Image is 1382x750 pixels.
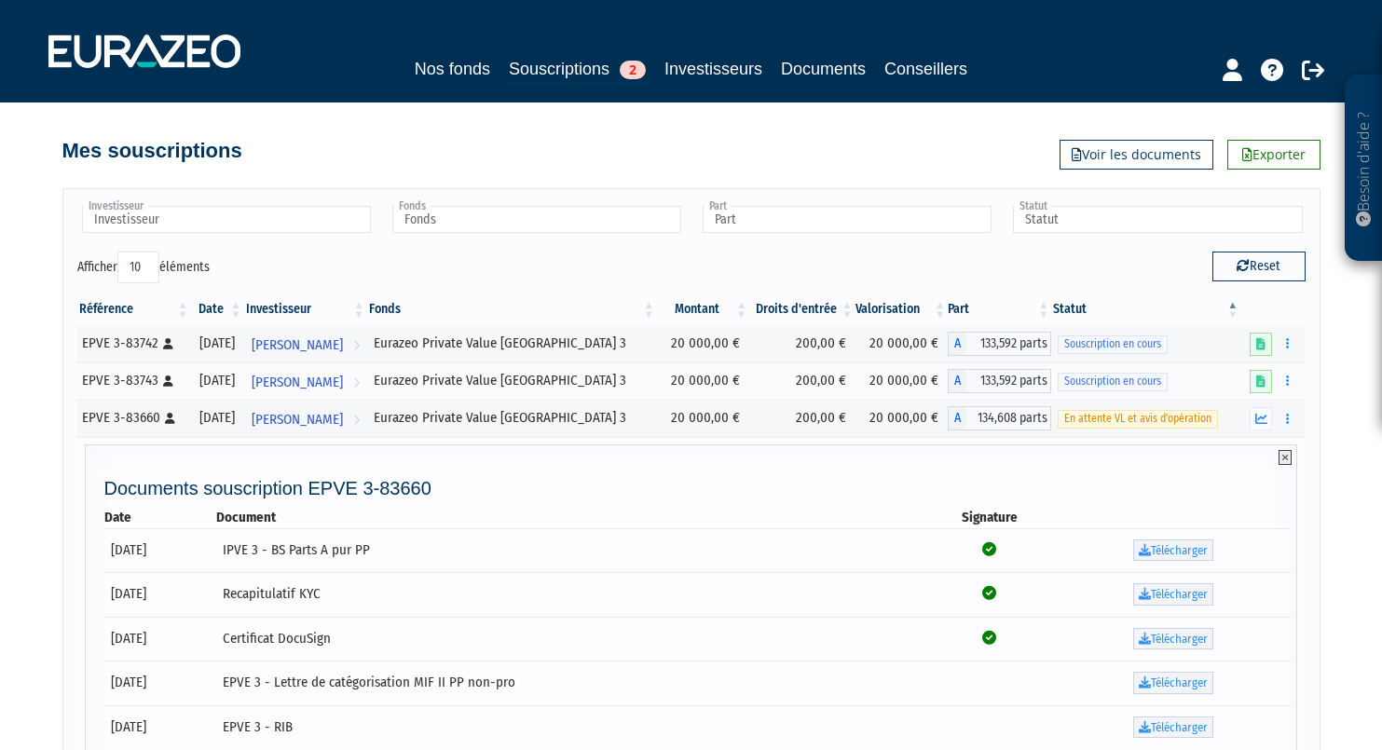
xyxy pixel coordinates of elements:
p: Besoin d'aide ? [1353,85,1375,252]
span: 133,592 parts [966,332,1051,356]
a: Exporter [1227,140,1320,170]
div: Eurazeo Private Value [GEOGRAPHIC_DATA] 3 [374,408,650,428]
h4: Documents souscription EPVE 3-83660 [104,478,1293,498]
td: [DATE] [104,572,217,617]
span: Souscription en cours [1058,373,1168,390]
span: En attente VL et avis d'opération [1058,410,1218,428]
td: [DATE] [104,661,217,705]
span: [PERSON_NAME] [252,365,343,400]
a: Télécharger [1133,583,1213,606]
th: Date [104,508,217,527]
th: Valorisation: activer pour trier la colonne par ordre croissant [855,293,948,325]
a: Télécharger [1133,672,1213,694]
a: Documents [781,56,866,82]
th: Montant: activer pour trier la colonne par ordre croissant [657,293,749,325]
td: EPVE 3 - Lettre de catégorisation MIF II PP non-pro [216,661,924,705]
th: Document [216,508,924,527]
th: Droits d'entrée: activer pour trier la colonne par ordre croissant [749,293,855,325]
td: EPVE 3 - RIB [216,705,924,750]
th: Fonds: activer pour trier la colonne par ordre croissant [367,293,657,325]
div: [DATE] [198,371,238,390]
a: [PERSON_NAME] [244,362,367,400]
h4: Mes souscriptions [62,140,242,162]
a: Souscriptions2 [509,56,646,85]
td: 20 000,00 € [657,325,749,362]
div: EPVE 3-83660 [82,408,185,428]
td: 20 000,00 € [855,400,948,437]
i: [Français] Personne physique [163,375,173,387]
td: [DATE] [104,705,217,750]
a: Investisseurs [664,56,762,82]
a: Télécharger [1133,716,1213,739]
i: [Français] Personne physique [163,338,173,349]
a: [PERSON_NAME] [244,325,367,362]
img: 1732889491-logotype_eurazeo_blanc_rvb.png [48,34,240,68]
div: Eurazeo Private Value [GEOGRAPHIC_DATA] 3 [374,334,650,353]
a: Voir les documents [1060,140,1213,170]
th: Statut : activer pour trier la colonne par ordre d&eacute;croissant [1051,293,1240,325]
th: Date: activer pour trier la colonne par ordre croissant [191,293,244,325]
div: A - Eurazeo Private Value Europe 3 [948,406,1051,430]
span: 133,592 parts [966,369,1051,393]
td: IPVE 3 - BS Parts A pur PP [216,528,924,573]
a: Télécharger [1133,628,1213,650]
td: Certificat DocuSign [216,617,924,661]
a: [PERSON_NAME] [244,400,367,437]
td: Recapitulatif KYC [216,572,924,617]
td: [DATE] [104,617,217,661]
th: Part: activer pour trier la colonne par ordre croissant [948,293,1051,325]
span: 2 [620,61,646,79]
td: 200,00 € [749,400,855,437]
div: A - Eurazeo Private Value Europe 3 [948,332,1051,356]
div: [DATE] [198,408,238,428]
span: [PERSON_NAME] [252,402,343,437]
td: 200,00 € [749,325,855,362]
span: [PERSON_NAME] [252,328,343,362]
th: Investisseur: activer pour trier la colonne par ordre croissant [244,293,367,325]
button: Reset [1212,252,1306,281]
a: Conseillers [884,56,967,82]
a: Nos fonds [415,56,490,82]
select: Afficheréléments [117,252,159,283]
td: 20 000,00 € [657,362,749,400]
td: 200,00 € [749,362,855,400]
td: 20 000,00 € [855,325,948,362]
div: EPVE 3-83742 [82,334,185,353]
div: A - Eurazeo Private Value Europe 3 [948,369,1051,393]
div: Eurazeo Private Value [GEOGRAPHIC_DATA] 3 [374,371,650,390]
th: Référence : activer pour trier la colonne par ordre croissant [77,293,191,325]
span: A [948,369,966,393]
span: Souscription en cours [1058,335,1168,353]
i: Voir l'investisseur [353,365,360,400]
span: A [948,406,966,430]
div: [DATE] [198,334,238,353]
th: Signature [924,508,1054,527]
td: 20 000,00 € [855,362,948,400]
i: [Français] Personne physique [165,413,175,424]
i: Voir l'investisseur [353,328,360,362]
label: Afficher éléments [77,252,210,283]
td: [DATE] [104,528,217,573]
span: 134,608 parts [966,406,1051,430]
i: Voir l'investisseur [353,402,360,437]
div: EPVE 3-83743 [82,371,185,390]
a: Télécharger [1133,539,1213,562]
td: 20 000,00 € [657,400,749,437]
span: A [948,332,966,356]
